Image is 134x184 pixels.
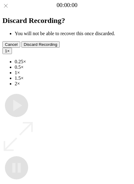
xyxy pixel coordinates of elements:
[15,75,132,81] li: 1.5×
[2,48,12,54] button: 1×
[2,41,20,48] button: Cancel
[5,49,7,53] span: 1
[15,59,132,64] li: 0.25×
[21,41,60,48] button: Discard Recording
[15,64,132,70] li: 0.5×
[15,81,132,86] li: 2×
[57,2,77,9] a: 00:00:00
[15,31,132,36] li: You will not be able to recover this once discarded.
[15,70,132,75] li: 1×
[2,17,132,25] h2: Discard Recording?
